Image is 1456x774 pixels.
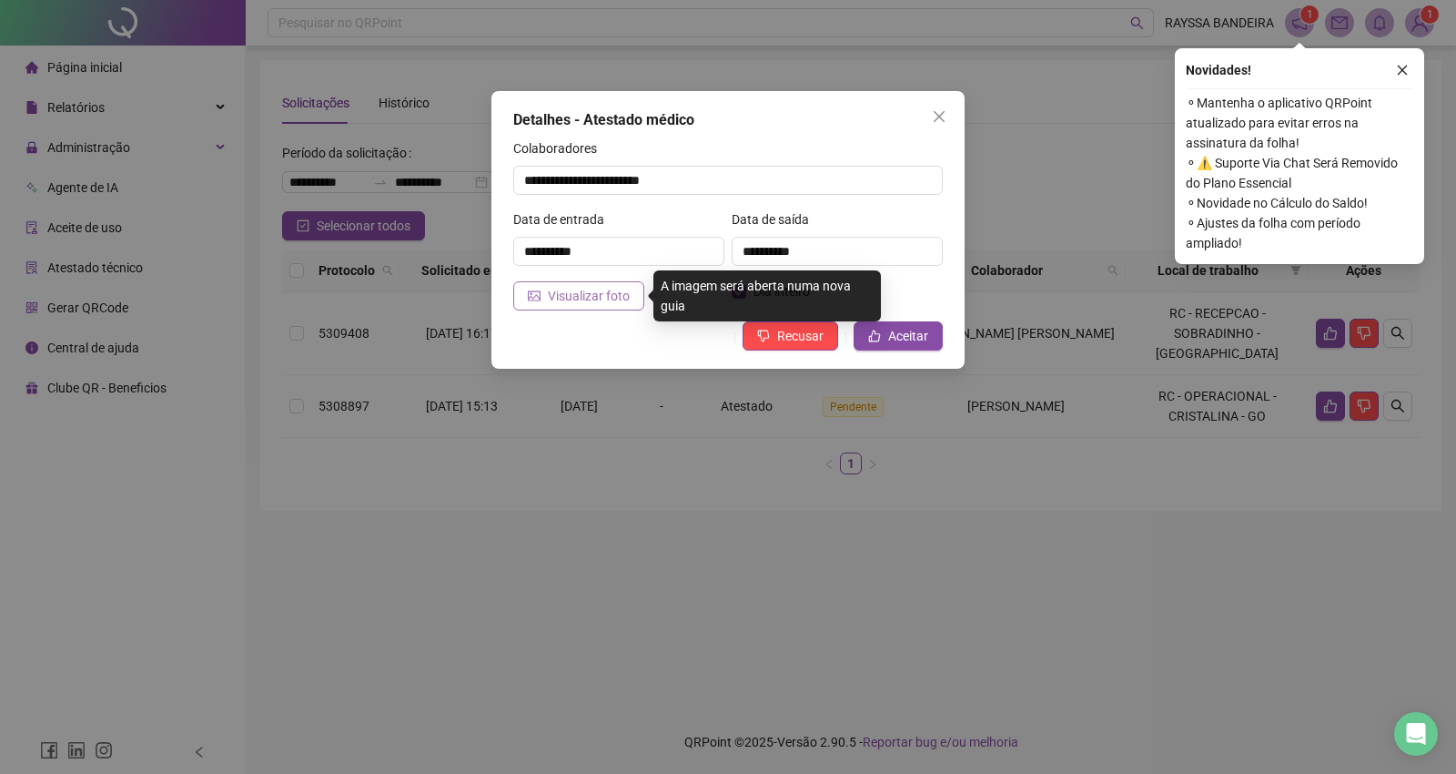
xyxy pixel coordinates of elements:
button: Recusar [743,321,838,351]
span: like [868,330,881,342]
span: Recusar [777,326,824,346]
span: Visualizar foto [548,286,630,306]
span: picture [528,290,541,302]
div: Open Intercom Messenger [1394,712,1438,756]
button: Aceitar [854,321,943,351]
span: ⚬ Ajustes da folha com período ampliado! [1186,213,1413,253]
span: ⚬ Novidade no Cálculo do Saldo! [1186,193,1413,213]
span: close [932,109,946,124]
button: Close [925,102,954,131]
button: Visualizar foto [513,281,644,311]
span: dislike [757,330,770,342]
div: A imagem será aberta numa nova guia [653,270,881,321]
div: Detalhes - Atestado médico [513,109,943,131]
span: Aceitar [888,326,928,346]
span: Novidades ! [1186,60,1251,80]
span: ⚬ Mantenha o aplicativo QRPoint atualizado para evitar erros na assinatura da folha! [1186,93,1413,153]
span: ⚬ ⚠️ Suporte Via Chat Será Removido do Plano Essencial [1186,153,1413,193]
span: close [1396,64,1409,76]
label: Colaboradores [513,138,609,158]
label: Data de saída [732,209,821,229]
label: Data de entrada [513,209,616,229]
